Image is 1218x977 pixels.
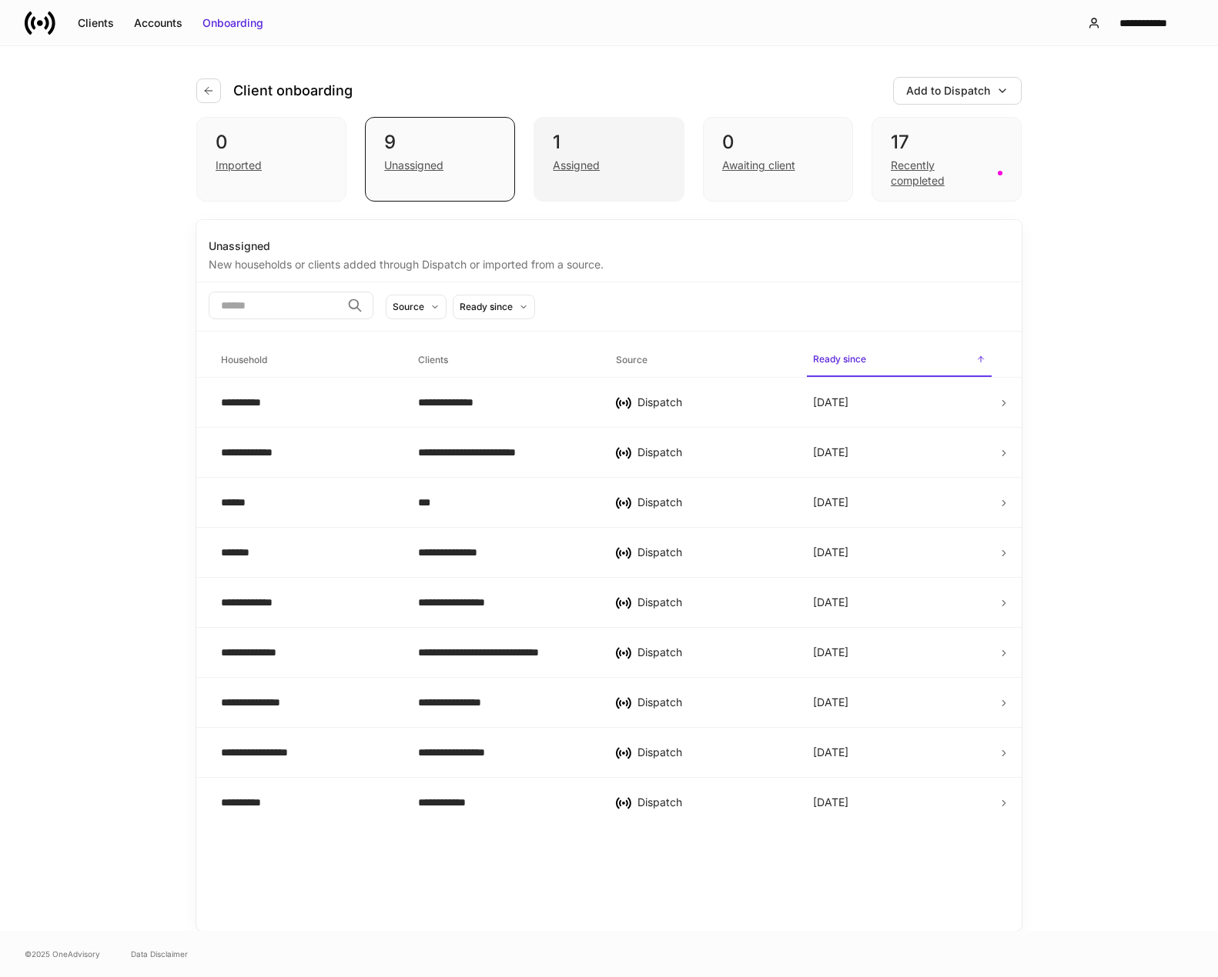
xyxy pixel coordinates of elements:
div: 17 [891,130,1002,155]
button: Source [386,295,447,319]
div: Assigned [553,158,600,173]
div: Dispatch [637,595,788,610]
button: Clients [68,11,124,35]
div: Accounts [134,15,182,31]
div: Source [393,299,424,314]
div: 17Recently completed [872,117,1022,202]
p: [DATE] [813,545,848,560]
span: © 2025 OneAdvisory [25,948,100,960]
div: Dispatch [637,795,788,810]
button: Ready since [453,295,535,319]
div: Dispatch [637,745,788,760]
div: Dispatch [637,395,788,410]
div: Onboarding [202,15,263,31]
h6: Ready since [813,352,866,366]
p: [DATE] [813,595,848,610]
div: Dispatch [637,545,788,560]
p: [DATE] [813,395,848,410]
div: 0Imported [196,117,346,202]
p: [DATE] [813,445,848,460]
h6: Clients [418,352,448,367]
span: Household [215,345,400,376]
div: Dispatch [637,495,788,510]
button: Add to Dispatch [893,77,1022,105]
div: Ready since [460,299,513,314]
div: 1 [553,130,664,155]
h4: Client onboarding [233,82,353,100]
span: Clients [412,345,597,376]
div: 9Unassigned [365,117,515,202]
div: 0Awaiting client [703,117,853,202]
h6: Source [616,352,647,367]
div: New households or clients added through Dispatch or imported from a source. [209,254,1009,272]
h6: Household [221,352,267,367]
span: Ready since [807,344,992,377]
div: Imported [216,158,262,173]
div: 0 [216,130,327,155]
p: [DATE] [813,695,848,710]
div: Dispatch [637,695,788,710]
button: Onboarding [192,11,273,35]
div: Unassigned [209,238,1009,254]
div: 9 [384,130,496,155]
div: Unassigned [384,158,443,173]
div: Add to Dispatch [906,83,990,98]
div: 1Assigned [534,117,684,202]
a: Data Disclaimer [131,948,188,960]
div: Dispatch [637,645,788,660]
div: Clients [78,15,114,31]
div: 0 [722,130,834,155]
button: Accounts [124,11,192,35]
span: Source [610,345,795,376]
div: Awaiting client [722,158,795,173]
p: [DATE] [813,745,848,760]
p: [DATE] [813,645,848,660]
p: [DATE] [813,795,848,810]
div: Recently completed [891,158,989,188]
div: Dispatch [637,445,788,460]
p: [DATE] [813,495,848,510]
